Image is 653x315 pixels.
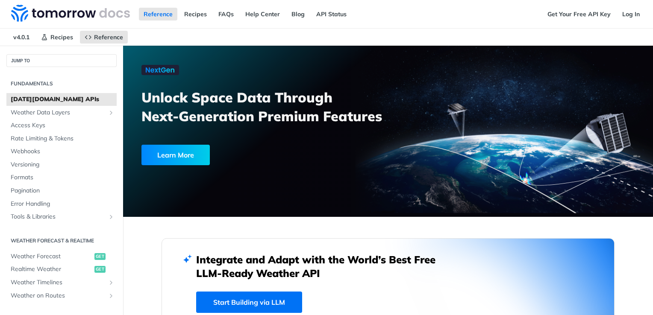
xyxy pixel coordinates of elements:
a: Help Center [241,8,285,20]
span: Webhooks [11,147,115,156]
a: Versioning [6,158,117,171]
span: Error Handling [11,200,115,208]
button: Show subpages for Weather Timelines [108,279,115,286]
h2: Fundamentals [6,80,117,87]
h3: Unlock Space Data Through Next-Generation Premium Features [141,88,397,125]
a: FAQs [214,8,238,20]
img: Tomorrow.io Weather API Docs [11,5,130,22]
a: Weather TimelinesShow subpages for Weather Timelines [6,276,117,289]
a: Weather Forecastget [6,250,117,263]
a: Webhooks [6,145,117,158]
span: Rate Limiting & Tokens [11,134,115,143]
h2: Weather Forecast & realtime [6,237,117,245]
a: Recipes [36,31,78,44]
a: Realtime Weatherget [6,263,117,276]
span: Weather on Routes [11,292,106,300]
a: Start Building via LLM [196,292,302,313]
span: Formats [11,173,115,182]
h2: Integrate and Adapt with the World’s Best Free LLM-Ready Weather API [196,253,448,280]
a: Tools & LibrariesShow subpages for Tools & Libraries [6,210,117,223]
a: Learn More [141,145,346,165]
span: [DATE][DOMAIN_NAME] APIs [11,95,115,104]
span: Reference [94,33,123,41]
span: Weather Forecast [11,252,92,261]
a: Rate Limiting & Tokens [6,132,117,145]
a: Recipes [179,8,212,20]
a: Reference [80,31,128,44]
a: Weather on RoutesShow subpages for Weather on Routes [6,289,117,302]
a: Pagination [6,184,117,197]
button: JUMP TO [6,54,117,67]
span: Weather Timelines [11,278,106,287]
a: Weather Data LayersShow subpages for Weather Data Layers [6,106,117,119]
span: Weather Data Layers [11,108,106,117]
a: Get Your Free API Key [543,8,615,20]
span: Access Keys [11,121,115,130]
span: get [94,266,106,273]
a: Blog [287,8,309,20]
img: NextGen [141,65,179,75]
a: Access Keys [6,119,117,132]
span: get [94,253,106,260]
div: Learn More [141,145,210,165]
span: Recipes [50,33,73,41]
span: Versioning [11,160,115,169]
span: Tools & Libraries [11,213,106,221]
button: Show subpages for Weather Data Layers [108,109,115,116]
span: Pagination [11,187,115,195]
a: Log In [618,8,644,20]
a: [DATE][DOMAIN_NAME] APIs [6,93,117,106]
a: Reference [139,8,177,20]
span: Realtime Weather [11,265,92,274]
a: Error Handling [6,198,117,210]
button: Show subpages for Tools & Libraries [108,213,115,220]
span: v4.0.1 [9,31,34,44]
a: API Status [312,8,351,20]
a: Formats [6,171,117,184]
button: Show subpages for Weather on Routes [108,292,115,299]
